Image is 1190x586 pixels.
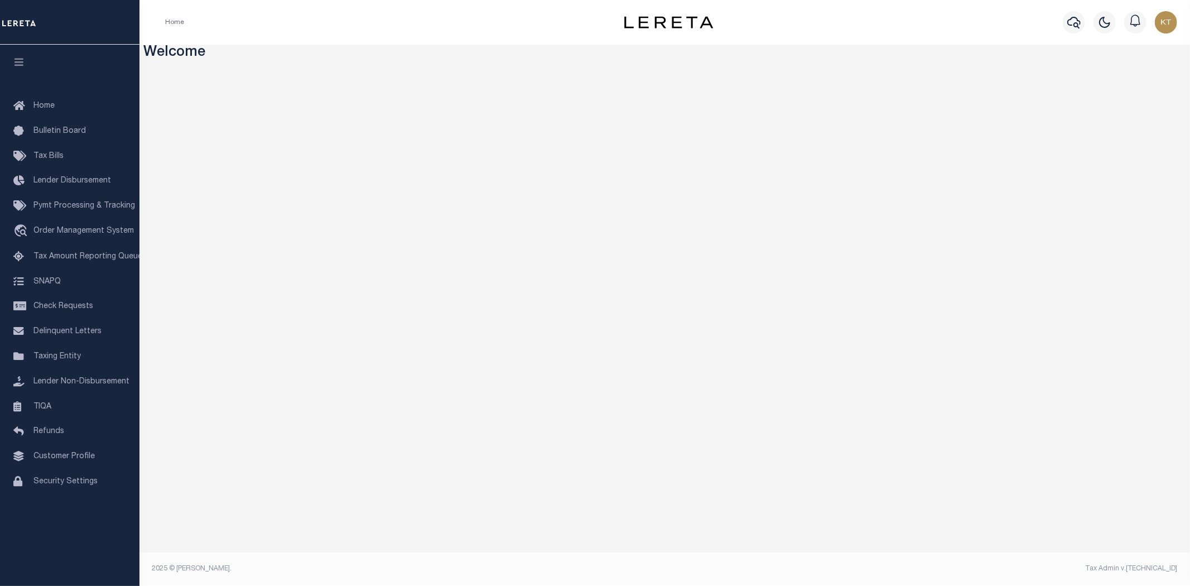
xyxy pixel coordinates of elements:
span: Pymt Processing & Tracking [33,202,135,210]
span: SNAPQ [33,277,61,285]
span: Home [33,102,55,110]
span: Tax Amount Reporting Queue [33,253,142,261]
span: Order Management System [33,227,134,235]
span: Taxing Entity [33,353,81,361]
span: Bulletin Board [33,127,86,135]
div: 2025 © [PERSON_NAME]. [144,564,665,574]
span: Customer Profile [33,453,95,460]
div: Tax Admin v.[TECHNICAL_ID] [673,564,1178,574]
img: logo-dark.svg [624,16,714,28]
span: Delinquent Letters [33,328,102,335]
span: Refunds [33,428,64,435]
span: Check Requests [33,302,93,310]
h3: Welcome [144,45,1186,62]
i: travel_explore [13,224,31,239]
span: Tax Bills [33,152,64,160]
span: Security Settings [33,478,98,486]
span: TIQA [33,402,51,410]
img: svg+xml;base64,PHN2ZyB4bWxucz0iaHR0cDovL3d3dy53My5vcmcvMjAwMC9zdmciIHBvaW50ZXItZXZlbnRzPSJub25lIi... [1155,11,1177,33]
span: Lender Non-Disbursement [33,378,129,386]
li: Home [165,17,184,27]
span: Lender Disbursement [33,177,111,185]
